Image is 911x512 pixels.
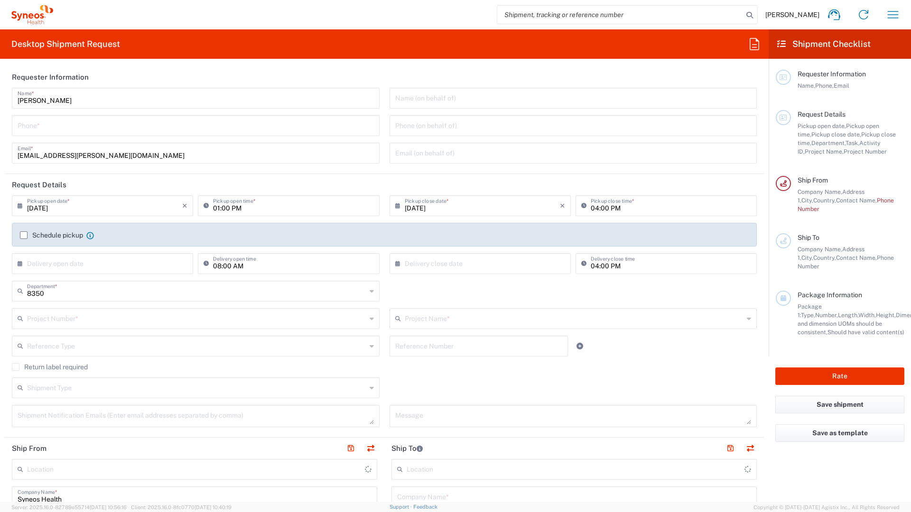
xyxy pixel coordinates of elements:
[182,198,187,213] i: ×
[775,424,904,442] button: Save as template
[12,180,66,190] h2: Request Details
[798,70,866,78] span: Requester Information
[90,504,127,510] span: [DATE] 10:56:16
[497,6,743,24] input: Shipment, tracking or reference number
[801,311,815,319] span: Type,
[765,10,819,19] span: [PERSON_NAME]
[798,110,846,118] span: Request Details
[775,367,904,385] button: Rate
[836,254,877,261] span: Contact Name,
[805,148,844,155] span: Project Name,
[798,188,842,195] span: Company Name,
[798,82,815,89] span: Name,
[813,197,836,204] span: Country,
[876,311,896,319] span: Height,
[801,254,813,261] span: City,
[827,329,904,336] span: Should have valid content(s)
[20,231,83,239] label: Schedule pickup
[391,444,423,453] h2: Ship To
[195,504,232,510] span: [DATE] 10:40:19
[858,311,876,319] span: Width,
[836,197,877,204] span: Contact Name,
[838,311,858,319] span: Length,
[560,198,565,213] i: ×
[573,339,586,353] a: Add Reference
[798,176,828,184] span: Ship From
[12,73,89,82] h2: Requester Information
[798,291,862,299] span: Package Information
[12,363,88,371] label: Return label required
[390,504,413,510] a: Support
[753,503,900,512] span: Copyright © [DATE]-[DATE] Agistix Inc., All Rights Reserved
[811,131,861,138] span: Pickup close date,
[131,504,232,510] span: Client: 2025.16.0-8fc0770
[11,38,120,50] h2: Desktop Shipment Request
[798,234,819,241] span: Ship To
[834,82,849,89] span: Email
[777,38,871,50] h2: Shipment Checklist
[815,82,834,89] span: Phone,
[798,303,822,319] span: Package 1:
[413,504,437,510] a: Feedback
[815,311,838,319] span: Number,
[844,148,887,155] span: Project Number
[775,396,904,413] button: Save shipment
[11,504,127,510] span: Server: 2025.16.0-82789e55714
[846,139,859,146] span: Task,
[12,444,46,453] h2: Ship From
[813,254,836,261] span: Country,
[801,197,813,204] span: City,
[798,246,842,253] span: Company Name,
[798,122,846,129] span: Pickup open date,
[811,139,846,146] span: Department,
